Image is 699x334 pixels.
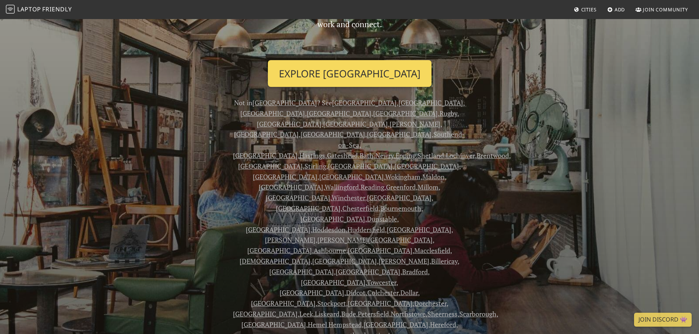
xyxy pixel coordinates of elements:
a: Epping [396,151,416,160]
a: Millom [418,183,438,191]
span: Join Community [643,6,688,13]
a: Winchester [332,193,365,202]
a: Ashbourne [314,246,346,255]
a: [GEOGRAPHIC_DATA] [373,109,438,118]
a: [GEOGRAPHIC_DATA] [233,309,298,318]
a: Macclesfield [414,246,450,255]
a: [GEOGRAPHIC_DATA] [253,172,317,181]
a: Hemel Hempstead [308,320,362,329]
a: [GEOGRAPHIC_DATA] [394,162,459,170]
a: [GEOGRAPHIC_DATA] [387,225,451,234]
a: Liskeard [315,309,339,318]
a: [GEOGRAPHIC_DATA] [348,246,412,255]
a: Add [604,3,628,16]
a: [GEOGRAPHIC_DATA] [301,214,365,223]
a: LaptopFriendly LaptopFriendly [6,3,72,16]
a: Brentwood [477,151,509,160]
a: [GEOGRAPHIC_DATA] [323,120,388,128]
a: Hastings [299,151,325,160]
a: [GEOGRAPHIC_DATA] [247,246,312,255]
a: Stockport [317,299,346,308]
a: [GEOGRAPHIC_DATA] [328,162,393,170]
span: Friendly [42,5,72,13]
a: [GEOGRAPHIC_DATA] [319,172,384,181]
a: Hereford [430,320,456,329]
a: Wallingford [325,183,359,191]
a: [GEOGRAPHIC_DATA] [233,151,298,160]
a: [GEOGRAPHIC_DATA] [364,320,428,329]
a: Huddersfield [347,225,385,234]
a: [GEOGRAPHIC_DATA] [312,257,377,265]
a: Chesterfield [342,204,378,213]
a: [GEOGRAPHIC_DATA] [332,98,397,107]
a: Petersfield [358,309,389,318]
a: [GEOGRAPHIC_DATA] [252,98,317,107]
a: Dollar [400,288,418,297]
a: [GEOGRAPHIC_DATA] [301,130,365,139]
a: [GEOGRAPHIC_DATA] [251,299,316,308]
a: [GEOGRAPHIC_DATA] [348,299,412,308]
p: From coffee shops to hotel lobbies, discover everyday places to work and connect. [233,5,466,54]
a: Bude [341,309,356,318]
a: [PERSON_NAME] [265,235,316,244]
img: LaptopFriendly [6,5,15,14]
a: Explore [GEOGRAPHIC_DATA] [268,60,432,87]
a: [GEOGRAPHIC_DATA] [241,320,306,329]
a: [GEOGRAPHIC_DATA] [246,225,310,234]
span: Cities [581,6,597,13]
a: [GEOGRAPHIC_DATA] [280,288,344,297]
a: [GEOGRAPHIC_DATA] [266,193,330,202]
a: [GEOGRAPHIC_DATA] [238,162,303,170]
a: [GEOGRAPHIC_DATA] [259,183,323,191]
span: Add [615,6,625,13]
a: [DEMOGRAPHIC_DATA] [240,257,310,265]
a: [GEOGRAPHIC_DATA] [301,278,365,287]
a: [GEOGRAPHIC_DATA] [367,193,432,202]
a: Greenford [386,183,416,191]
a: Lochinver [446,151,475,160]
a: Scarborough [459,309,496,318]
a: Billericay [431,257,458,265]
a: Dunstable [367,214,397,223]
a: [GEOGRAPHIC_DATA] [276,204,341,213]
span: Laptop [17,5,41,13]
a: Reading [361,183,384,191]
a: Gateshead [327,151,358,160]
a: Join Community [633,3,691,16]
a: Rugby [440,109,457,118]
a: Bath [360,151,374,160]
a: Maldon [422,172,445,181]
a: Newry [375,151,394,160]
a: Sheerness [427,309,458,318]
a: Bournemouth [380,204,421,213]
a: [GEOGRAPHIC_DATA] [367,130,432,139]
a: Towcester [367,278,396,287]
a: [GEOGRAPHIC_DATA] [234,130,299,139]
a: Wokingham [385,172,421,181]
a: Northstowe [391,309,426,318]
a: [GEOGRAPHIC_DATA] [269,267,334,276]
a: Dorchester [414,299,447,308]
a: Hoddesdon [312,225,346,234]
a: Colchester [367,288,398,297]
a: [GEOGRAPHIC_DATA] [307,109,371,118]
a: Shetland [418,151,444,160]
a: Didcot [346,288,365,297]
a: [GEOGRAPHIC_DATA] [336,267,400,276]
a: [PERSON_NAME] [390,120,440,128]
a: Stirling [305,162,326,170]
a: [GEOGRAPHIC_DATA] [257,120,321,128]
a: Leek [299,309,313,318]
a: [PERSON_NAME] [379,257,429,265]
a: [GEOGRAPHIC_DATA] [240,109,305,118]
a: [GEOGRAPHIC_DATA] [398,98,463,107]
a: [PERSON_NAME][GEOGRAPHIC_DATA] [317,235,433,244]
a: Cities [571,3,600,16]
a: Bradford [402,267,428,276]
